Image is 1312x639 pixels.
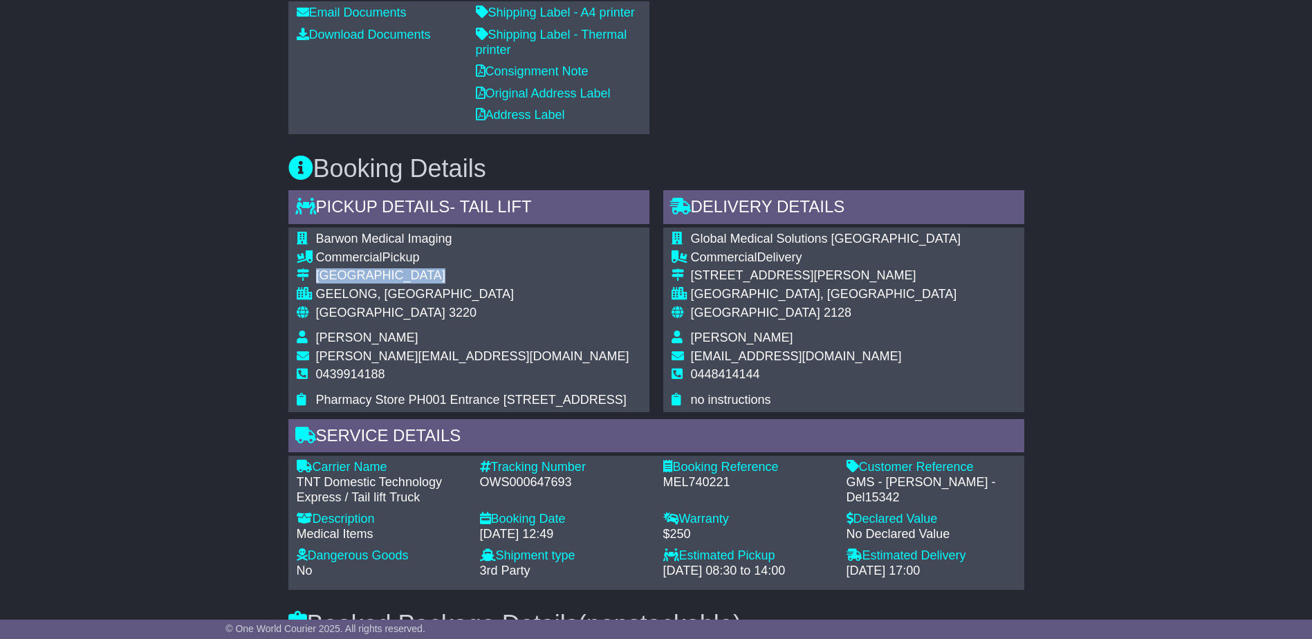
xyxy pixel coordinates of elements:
div: Booking Date [480,512,649,527]
span: 0448414144 [691,367,760,381]
h3: Booking Details [288,155,1024,183]
span: Barwon Medical Imaging [316,232,452,246]
div: OWS000647693 [480,475,649,490]
span: [PERSON_NAME] [316,331,418,344]
div: Medical Items [297,527,466,542]
span: 3rd Party [480,564,530,577]
span: 0439914188 [316,367,385,381]
div: No Declared Value [847,527,1016,542]
span: - Tail Lift [450,197,531,216]
span: [PERSON_NAME] [691,331,793,344]
span: Pharmacy Store PH001 Entrance [STREET_ADDRESS] [316,393,627,407]
div: Customer Reference [847,460,1016,475]
span: Global Medical Solutions [GEOGRAPHIC_DATA] [691,232,961,246]
span: 2128 [824,306,851,319]
div: Shipment type [480,548,649,564]
a: Address Label [476,108,565,122]
span: Commercial [316,250,382,264]
div: Service Details [288,419,1024,456]
div: Description [297,512,466,527]
a: Email Documents [297,6,407,19]
div: $250 [663,527,833,542]
span: No [297,564,313,577]
div: GEELONG, [GEOGRAPHIC_DATA] [316,287,629,302]
span: [GEOGRAPHIC_DATA] [691,306,820,319]
div: MEL740221 [663,475,833,490]
h3: Booked Package Details [288,611,1024,638]
div: Pickup Details [288,190,649,228]
div: Declared Value [847,512,1016,527]
a: Shipping Label - A4 printer [476,6,635,19]
div: [GEOGRAPHIC_DATA], [GEOGRAPHIC_DATA] [691,287,961,302]
a: Shipping Label - Thermal printer [476,28,627,57]
span: no instructions [691,393,771,407]
span: [GEOGRAPHIC_DATA] [316,306,445,319]
div: [STREET_ADDRESS][PERSON_NAME] [691,268,961,284]
span: [PERSON_NAME][EMAIL_ADDRESS][DOMAIN_NAME] [316,349,629,363]
div: [GEOGRAPHIC_DATA] [316,268,629,284]
div: Carrier Name [297,460,466,475]
a: Download Documents [297,28,431,41]
div: [DATE] 08:30 to 14:00 [663,564,833,579]
span: Commercial [691,250,757,264]
div: Pickup [316,250,629,266]
div: Tracking Number [480,460,649,475]
span: [EMAIL_ADDRESS][DOMAIN_NAME] [691,349,902,363]
a: Consignment Note [476,64,589,78]
div: Warranty [663,512,833,527]
div: GMS - [PERSON_NAME] - Del15342 [847,475,1016,505]
a: Original Address Label [476,86,611,100]
div: Dangerous Goods [297,548,466,564]
div: Estimated Delivery [847,548,1016,564]
div: Delivery [691,250,961,266]
div: Delivery Details [663,190,1024,228]
div: [DATE] 17:00 [847,564,1016,579]
span: 3220 [449,306,477,319]
div: [DATE] 12:49 [480,527,649,542]
div: TNT Domestic Technology Express / Tail lift Truck [297,475,466,505]
span: © One World Courier 2025. All rights reserved. [225,623,425,634]
div: Estimated Pickup [663,548,833,564]
div: Booking Reference [663,460,833,475]
span: (nonstackable) [578,610,741,638]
